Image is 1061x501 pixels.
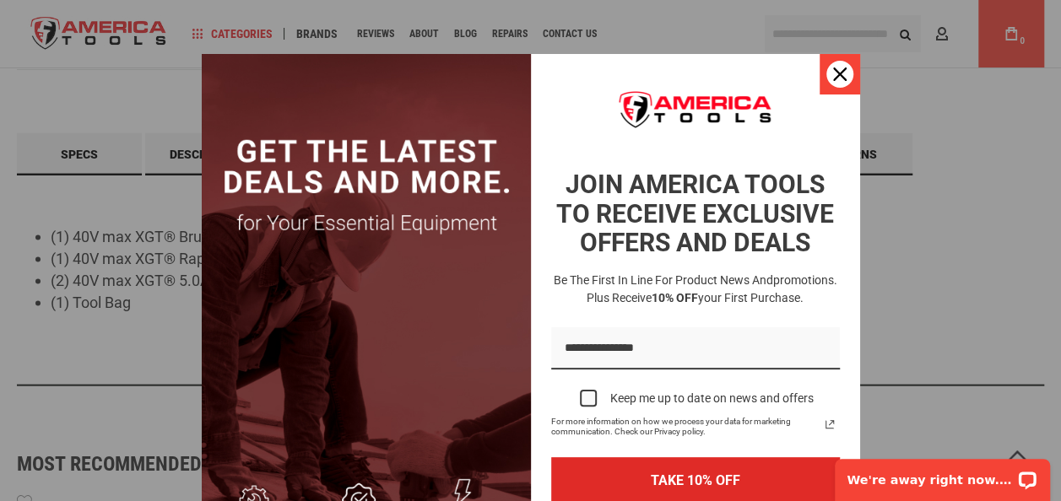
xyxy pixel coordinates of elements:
[610,391,814,406] div: Keep me up to date on news and offers
[551,327,840,370] input: Email field
[820,414,840,434] a: Read our Privacy Policy
[556,170,834,257] strong: JOIN AMERICA TOOLS TO RECEIVE EXCLUSIVE OFFERS AND DEALS
[824,448,1061,501] iframe: LiveChat chat widget
[833,67,847,81] svg: close icon
[587,273,837,304] span: promotions. Plus receive your first purchase.
[548,272,843,307] h3: Be the first in line for product news and
[551,417,820,437] span: For more information on how we process your data for marketing communication. Check our Privacy p...
[820,414,840,434] svg: link icon
[652,291,698,304] strong: 10% OFF
[820,54,860,94] button: Close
